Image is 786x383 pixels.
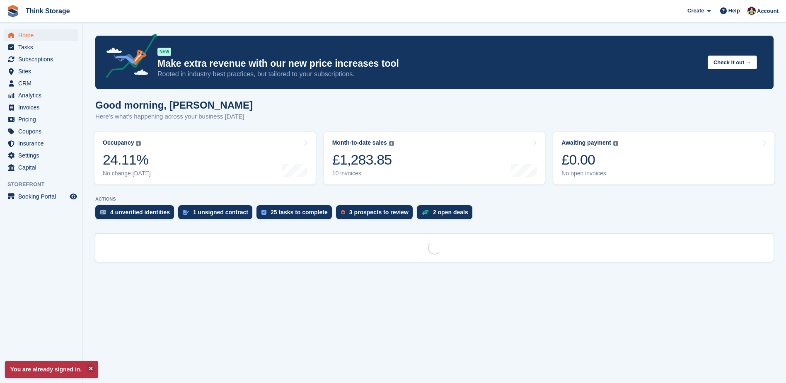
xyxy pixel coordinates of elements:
[18,41,68,53] span: Tasks
[417,205,476,223] a: 2 open deals
[422,209,429,215] img: deal-1b604bf984904fb50ccaf53a9ad4b4a5d6e5aea283cecdc64d6e3604feb123c2.svg
[95,112,253,121] p: Here's what's happening across your business [DATE]
[747,7,756,15] img: Donna
[349,209,409,216] div: 3 prospects to review
[110,209,170,216] div: 4 unverified identities
[332,151,394,168] div: £1,283.85
[561,139,611,146] div: Awaiting payment
[18,29,68,41] span: Home
[4,126,78,137] a: menu
[18,65,68,77] span: Sites
[4,78,78,89] a: menu
[18,191,68,202] span: Booking Portal
[561,170,618,177] div: No open invoices
[336,205,417,223] a: 3 prospects to review
[95,205,178,223] a: 4 unverified identities
[103,170,151,177] div: No change [DATE]
[4,41,78,53] a: menu
[18,78,68,89] span: CRM
[95,196,774,202] p: ACTIONS
[4,29,78,41] a: menu
[95,99,253,111] h1: Good morning, [PERSON_NAME]
[22,4,73,18] a: Think Storage
[18,53,68,65] span: Subscriptions
[99,34,157,81] img: price-adjustments-announcement-icon-8257ccfd72463d97f412b2fc003d46551f7dbcb40ab6d574587a9cd5c0d94...
[4,102,78,113] a: menu
[708,56,757,69] button: Check it out →
[324,132,545,184] a: Month-to-date sales £1,283.85 10 invoices
[261,210,266,215] img: task-75834270c22a3079a89374b754ae025e5fb1db73e45f91037f5363f120a921f8.svg
[553,132,774,184] a: Awaiting payment £0.00 No open invoices
[183,210,189,215] img: contract_signature_icon-13c848040528278c33f63329250d36e43548de30e8caae1d1a13099fd9432cc5.svg
[157,58,701,70] p: Make extra revenue with our new price increases tool
[256,205,336,223] a: 25 tasks to complete
[332,139,387,146] div: Month-to-date sales
[4,65,78,77] a: menu
[68,191,78,201] a: Preview store
[341,210,345,215] img: prospect-51fa495bee0391a8d652442698ab0144808aea92771e9ea1ae160a38d050c398.svg
[5,361,98,378] p: You are already signed in.
[178,205,256,223] a: 1 unsigned contract
[100,210,106,215] img: verify_identity-adf6edd0f0f0b5bbfe63781bf79b02c33cf7c696d77639b501bdc392416b5a36.svg
[103,139,134,146] div: Occupancy
[94,132,316,184] a: Occupancy 24.11% No change [DATE]
[18,90,68,101] span: Analytics
[18,114,68,125] span: Pricing
[7,180,82,189] span: Storefront
[18,102,68,113] span: Invoices
[757,7,779,15] span: Account
[103,151,151,168] div: 24.11%
[4,90,78,101] a: menu
[4,162,78,173] a: menu
[18,138,68,149] span: Insurance
[389,141,394,146] img: icon-info-grey-7440780725fd019a000dd9b08b2336e03edf1995a4989e88bcd33f0948082b44.svg
[4,191,78,202] a: menu
[561,151,618,168] div: £0.00
[4,150,78,161] a: menu
[193,209,248,216] div: 1 unsigned contract
[4,138,78,149] a: menu
[4,114,78,125] a: menu
[18,126,68,137] span: Coupons
[157,48,171,56] div: NEW
[613,141,618,146] img: icon-info-grey-7440780725fd019a000dd9b08b2336e03edf1995a4989e88bcd33f0948082b44.svg
[7,5,19,17] img: stora-icon-8386f47178a22dfd0bd8f6a31ec36ba5ce8667c1dd55bd0f319d3a0aa187defe.svg
[157,70,701,79] p: Rooted in industry best practices, but tailored to your subscriptions.
[18,162,68,173] span: Capital
[136,141,141,146] img: icon-info-grey-7440780725fd019a000dd9b08b2336e03edf1995a4989e88bcd33f0948082b44.svg
[332,170,394,177] div: 10 invoices
[687,7,704,15] span: Create
[433,209,468,216] div: 2 open deals
[4,53,78,65] a: menu
[18,150,68,161] span: Settings
[728,7,740,15] span: Help
[271,209,328,216] div: 25 tasks to complete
